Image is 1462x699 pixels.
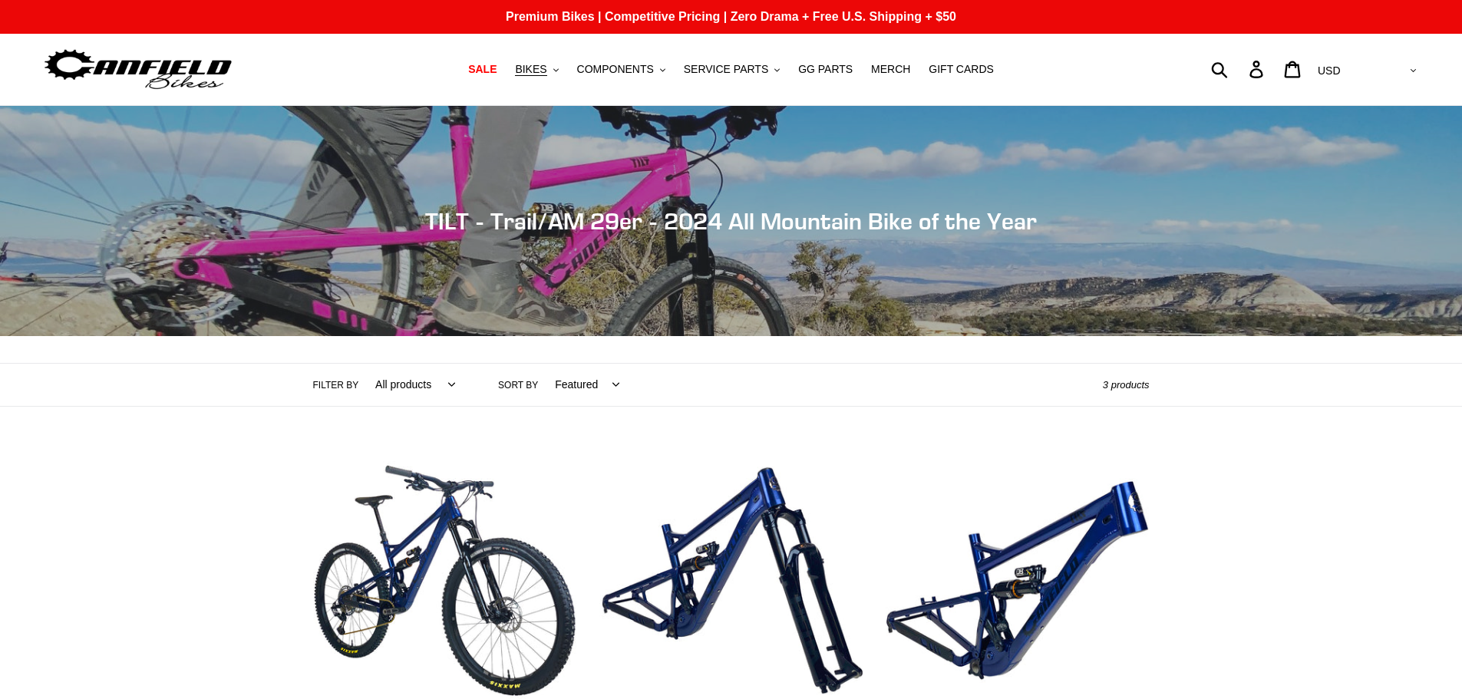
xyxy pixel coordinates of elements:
span: GG PARTS [798,63,853,76]
span: SERVICE PARTS [684,63,768,76]
button: COMPONENTS [569,59,673,80]
input: Search [1219,52,1259,86]
a: GG PARTS [790,59,860,80]
label: Sort by [498,378,538,392]
span: BIKES [515,63,546,76]
img: Canfield Bikes [42,45,234,94]
a: MERCH [863,59,918,80]
label: Filter by [313,378,359,392]
span: MERCH [871,63,910,76]
button: SERVICE PARTS [676,59,787,80]
span: COMPONENTS [577,63,654,76]
span: 3 products [1103,379,1150,391]
button: BIKES [507,59,566,80]
a: SALE [460,59,504,80]
span: SALE [468,63,497,76]
span: GIFT CARDS [929,63,994,76]
a: GIFT CARDS [921,59,1002,80]
span: TILT - Trail/AM 29er - 2024 All Mountain Bike of the Year [425,207,1037,235]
